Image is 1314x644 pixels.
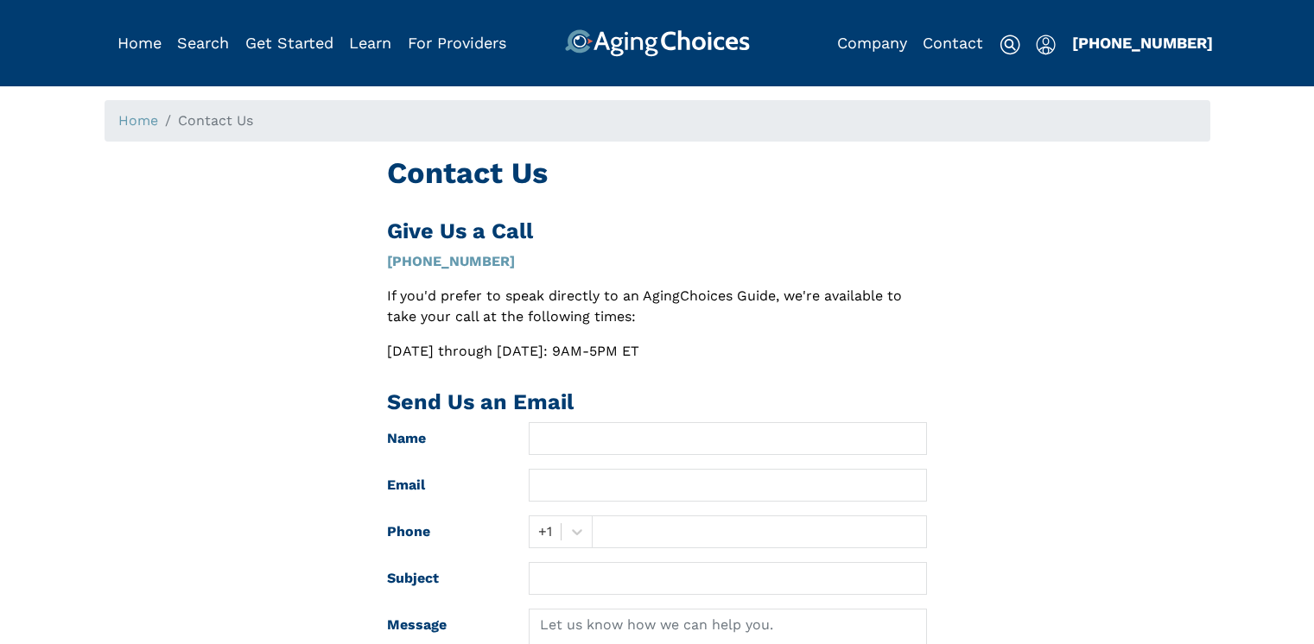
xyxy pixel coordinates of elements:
[408,34,506,52] a: For Providers
[117,34,162,52] a: Home
[1072,34,1213,52] a: [PHONE_NUMBER]
[387,286,927,327] p: If you'd prefer to speak directly to an AgingChoices Guide, we're available to take your call at ...
[387,218,927,244] h2: Give Us a Call
[1036,35,1056,55] img: user-icon.svg
[374,515,516,548] label: Phone
[177,29,229,57] div: Popover trigger
[177,34,229,52] a: Search
[837,34,907,52] a: Company
[178,112,253,129] span: Contact Us
[1000,35,1020,55] img: search-icon.svg
[923,34,983,52] a: Contact
[1036,29,1056,57] div: Popover trigger
[374,422,516,455] label: Name
[374,469,516,502] label: Email
[387,155,927,191] h1: Contact Us
[105,100,1210,142] nav: breadcrumb
[387,389,927,415] h2: Send Us an Email
[349,34,391,52] a: Learn
[118,112,158,129] a: Home
[387,253,515,269] a: [PHONE_NUMBER]
[564,29,749,57] img: AgingChoices
[387,341,927,362] p: [DATE] through [DATE]: 9AM-5PM ET
[245,34,333,52] a: Get Started
[374,562,516,595] label: Subject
